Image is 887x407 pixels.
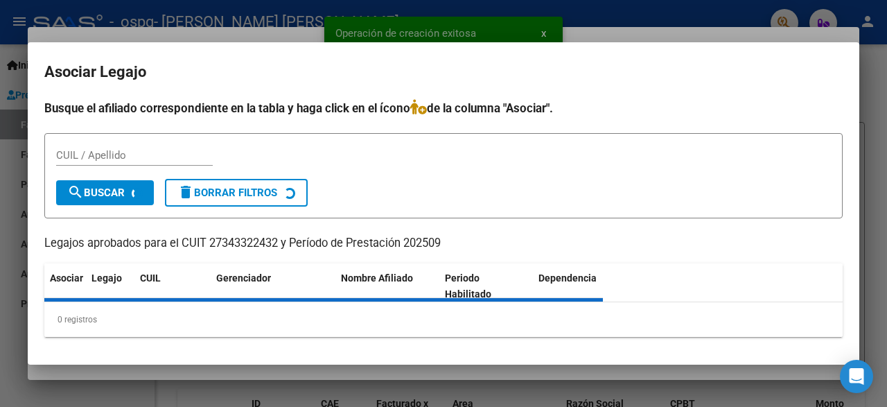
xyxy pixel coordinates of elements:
span: Buscar [67,187,125,199]
span: CUIL [140,272,161,284]
datatable-header-cell: Legajo [86,263,134,309]
datatable-header-cell: CUIL [134,263,211,309]
span: Gerenciador [216,272,271,284]
datatable-header-cell: Asociar [44,263,86,309]
datatable-header-cell: Nombre Afiliado [335,263,439,309]
span: Legajo [91,272,122,284]
span: Borrar Filtros [177,187,277,199]
span: Periodo Habilitado [445,272,491,300]
span: Nombre Afiliado [341,272,413,284]
mat-icon: delete [177,184,194,200]
datatable-header-cell: Gerenciador [211,263,335,309]
datatable-header-cell: Dependencia [533,263,637,309]
h2: Asociar Legajo [44,59,843,85]
p: Legajos aprobados para el CUIT 27343322432 y Período de Prestación 202509 [44,235,843,252]
mat-icon: search [67,184,84,200]
div: 0 registros [44,302,843,337]
div: Open Intercom Messenger [840,360,873,393]
h4: Busque el afiliado correspondiente en la tabla y haga click en el ícono de la columna "Asociar". [44,99,843,117]
span: Dependencia [538,272,597,284]
button: Borrar Filtros [165,179,308,207]
datatable-header-cell: Periodo Habilitado [439,263,533,309]
button: Buscar [56,180,154,205]
span: Asociar [50,272,83,284]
